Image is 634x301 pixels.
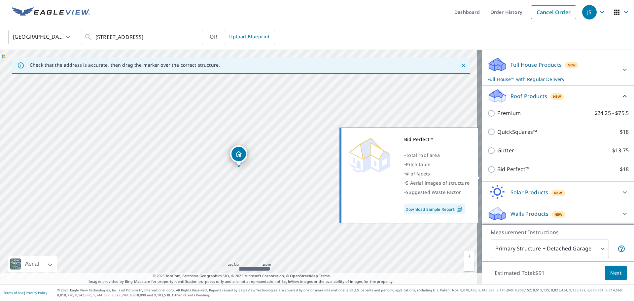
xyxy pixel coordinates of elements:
img: Pdf Icon [455,206,464,212]
a: Current Level 17, Zoom In [464,251,474,261]
a: Cancel Order [531,5,576,19]
img: Premium [346,135,393,174]
span: Upload Blueprint [229,33,269,41]
a: OpenStreetMap [290,273,318,278]
input: Search by address or latitude-longitude [95,28,190,46]
span: 5 Aerial images of structure [406,180,470,186]
div: JS [582,5,597,19]
a: Terms of Use [3,290,24,295]
div: Roof ProductsNew [487,88,629,104]
p: © 2025 Eagle View Technologies, Inc. and Pictometry International Corp. All Rights Reserved. Repo... [57,288,631,298]
div: Walls ProductsNew [487,206,629,222]
div: Full House ProductsNewFull House™ with Regular Delivery [487,57,629,83]
button: Next [605,266,627,281]
p: Solar Products [511,188,548,196]
span: New [553,94,561,99]
img: EV Logo [12,7,90,17]
p: | [3,291,47,295]
a: Current Level 17, Zoom Out [464,261,474,271]
div: Dropped pin, building 1, Residential property, 1420 24th Ave S Saint Petersburg, FL 33705 [230,145,247,166]
p: QuickSquares™ [497,128,537,136]
div: Aerial [8,256,57,272]
span: # of facets [406,170,430,177]
span: Pitch table [406,161,430,168]
div: • [404,178,470,188]
div: Bid Perfect™ [404,135,470,144]
div: • [404,188,470,197]
p: Walls Products [511,210,548,218]
p: Bid Perfect™ [497,165,529,173]
div: [GEOGRAPHIC_DATA] [8,28,74,46]
div: Primary Structure + Detached Garage [491,240,609,258]
span: Total roof area [406,152,440,158]
span: Next [610,269,621,277]
p: Roof Products [511,92,547,100]
span: New [568,62,576,68]
span: New [554,212,563,217]
p: Premium [497,109,521,117]
a: Privacy Policy [26,290,47,295]
button: Close [459,61,468,70]
div: • [404,160,470,169]
p: Estimated Total: $91 [489,266,550,280]
p: Measurement Instructions [491,228,625,236]
a: Download Sample Report [404,204,465,214]
p: Check that the address is accurate, then drag the marker over the correct structure. [30,62,220,68]
p: Full House Products [511,61,562,69]
span: © 2025 TomTom, Earthstar Geographics SIO, © 2025 Microsoft Corporation, © [153,273,330,279]
p: Full House™ with Regular Delivery [487,76,617,83]
span: Suggested Waste Factor [406,189,461,195]
div: • [404,169,470,178]
p: $18 [620,128,629,136]
p: $18 [620,165,629,173]
a: Terms [319,273,330,278]
span: Your report will include the primary structure and a detached garage if one exists. [617,245,625,253]
div: Aerial [23,256,41,272]
p: $24.25 - $75.5 [594,109,629,117]
div: OR [210,30,275,44]
a: Upload Blueprint [224,30,275,44]
p: $13.75 [612,146,629,155]
div: Solar ProductsNew [487,184,629,200]
div: • [404,151,470,160]
span: New [554,190,562,196]
p: Gutter [497,146,514,155]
